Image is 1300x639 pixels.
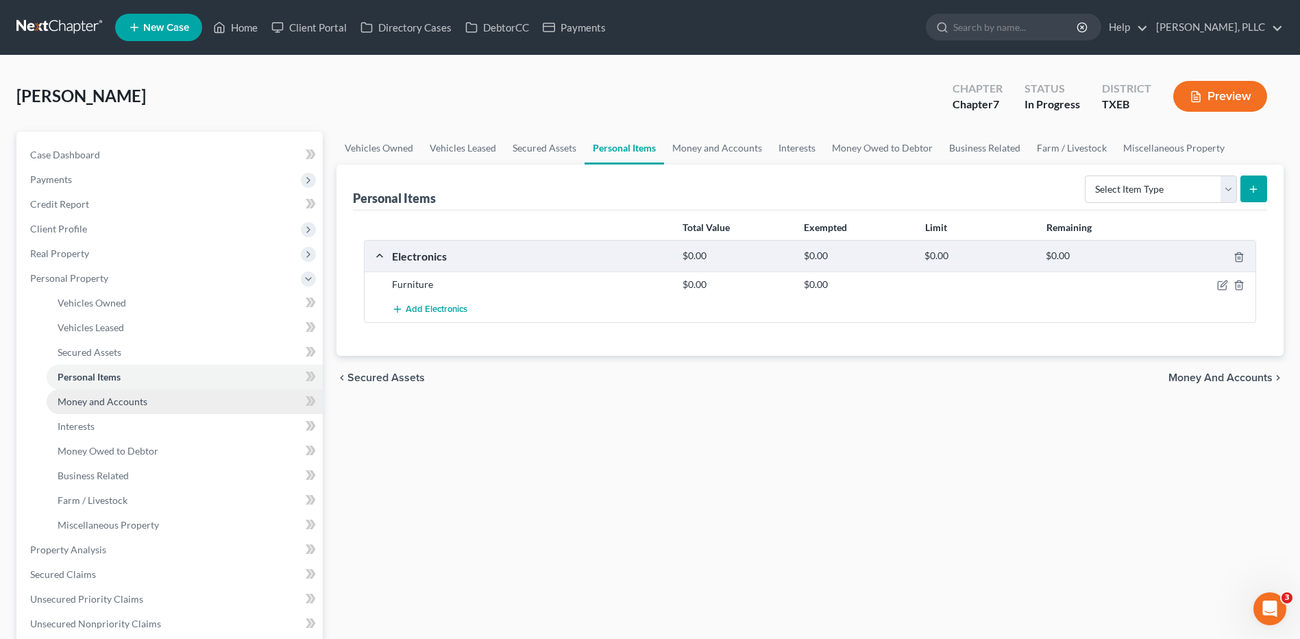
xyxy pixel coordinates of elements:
span: Vehicles Leased [58,322,124,333]
a: Secured Assets [504,132,585,165]
a: Interests [47,414,323,439]
a: Money and Accounts [664,132,770,165]
span: Miscellaneous Property [58,519,159,531]
span: 7 [993,97,999,110]
span: Real Property [30,248,89,259]
a: Payments [536,15,613,40]
span: Client Profile [30,223,87,234]
span: Money and Accounts [58,396,147,407]
a: Client Portal [265,15,354,40]
a: Money and Accounts [47,389,323,414]
span: Property Analysis [30,544,106,555]
div: TXEB [1102,97,1151,112]
strong: Remaining [1046,221,1092,233]
a: Money Owed to Debtor [824,132,941,165]
div: In Progress [1025,97,1080,112]
span: Add Electronics [406,304,467,315]
a: Personal Items [47,365,323,389]
a: Personal Items [585,132,664,165]
div: Status [1025,81,1080,97]
span: Unsecured Nonpriority Claims [30,618,161,629]
a: Farm / Livestock [47,488,323,513]
a: Money Owed to Debtor [47,439,323,463]
a: Business Related [47,463,323,488]
a: Credit Report [19,192,323,217]
i: chevron_right [1273,372,1284,383]
div: District [1102,81,1151,97]
span: Business Related [58,470,129,481]
button: Money and Accounts chevron_right [1168,372,1284,383]
span: Money Owed to Debtor [58,445,158,457]
a: Secured Claims [19,562,323,587]
div: Chapter [953,97,1003,112]
span: [PERSON_NAME] [16,86,146,106]
a: Case Dashboard [19,143,323,167]
a: Unsecured Priority Claims [19,587,323,612]
span: Money and Accounts [1168,372,1273,383]
a: Property Analysis [19,538,323,562]
strong: Limit [925,221,947,233]
a: Directory Cases [354,15,458,40]
span: Secured Assets [347,372,425,383]
a: Interests [770,132,824,165]
div: $0.00 [1039,250,1160,263]
div: $0.00 [797,278,918,291]
span: Secured Assets [58,346,121,358]
button: Preview [1173,81,1267,112]
span: Payments [30,173,72,185]
span: New Case [143,23,189,33]
span: Interests [58,420,95,432]
span: Personal Items [58,371,121,383]
div: $0.00 [676,278,797,291]
iframe: Intercom live chat [1253,592,1286,625]
a: Help [1102,15,1148,40]
a: Unsecured Nonpriority Claims [19,612,323,636]
a: Home [206,15,265,40]
a: [PERSON_NAME], PLLC [1149,15,1283,40]
a: Miscellaneous Property [1115,132,1233,165]
span: Unsecured Priority Claims [30,593,143,605]
span: Personal Property [30,272,108,284]
i: chevron_left [336,372,347,383]
button: Add Electronics [392,297,467,322]
button: chevron_left Secured Assets [336,372,425,383]
div: $0.00 [797,250,918,263]
div: Chapter [953,81,1003,97]
a: Secured Assets [47,340,323,365]
div: $0.00 [918,250,1039,263]
a: Vehicles Leased [421,132,504,165]
a: Vehicles Owned [336,132,421,165]
span: Vehicles Owned [58,297,126,309]
a: Farm / Livestock [1029,132,1115,165]
div: Personal Items [353,190,436,206]
span: Secured Claims [30,568,96,580]
div: $0.00 [676,250,797,263]
a: Vehicles Owned [47,291,323,315]
a: Vehicles Leased [47,315,323,340]
div: Furniture [385,278,676,291]
span: Credit Report [30,198,89,210]
span: Farm / Livestock [58,494,127,506]
div: Electronics [385,249,676,263]
span: Case Dashboard [30,149,100,160]
a: DebtorCC [458,15,536,40]
strong: Total Value [683,221,730,233]
span: 3 [1281,592,1292,603]
a: Miscellaneous Property [47,513,323,538]
a: Business Related [941,132,1029,165]
input: Search by name... [953,14,1079,40]
strong: Exempted [804,221,847,233]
